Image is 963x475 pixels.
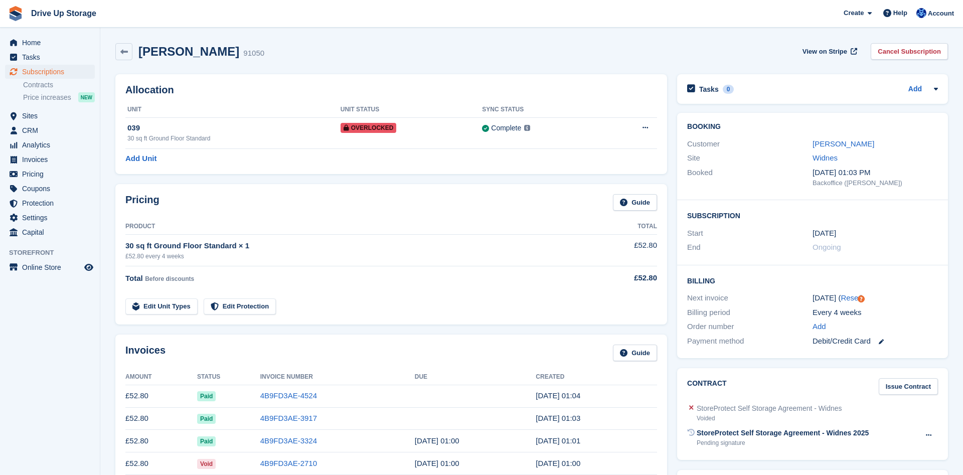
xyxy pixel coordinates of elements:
[22,167,82,181] span: Pricing
[125,84,657,96] h2: Allocation
[5,152,95,167] a: menu
[260,391,317,400] a: 4B9FD3AE-4524
[22,138,82,152] span: Analytics
[22,260,82,274] span: Online Store
[798,43,859,60] a: View on Stripe
[197,436,216,446] span: Paid
[536,459,580,467] time: 2025-06-19 00:00:52 UTC
[125,407,197,430] td: £52.80
[613,345,657,361] a: Guide
[687,307,813,319] div: Billing period
[22,211,82,225] span: Settings
[197,414,216,424] span: Paid
[127,134,341,143] div: 30 sq ft Ground Floor Standard
[813,139,874,148] a: [PERSON_NAME]
[536,414,580,422] time: 2025-08-14 00:03:10 UTC
[482,102,604,118] th: Sync Status
[23,80,95,90] a: Contracts
[723,85,734,94] div: 0
[687,242,813,253] div: End
[5,50,95,64] a: menu
[145,275,194,282] span: Before discounts
[687,321,813,333] div: Order number
[813,321,826,333] a: Add
[536,391,580,400] time: 2025-09-11 00:04:05 UTC
[813,167,938,179] div: [DATE] 01:03 PM
[879,378,938,395] a: Issue Contract
[197,459,216,469] span: Void
[697,438,869,447] div: Pending signature
[813,307,938,319] div: Every 4 weeks
[22,109,82,123] span: Sites
[813,228,836,239] time: 2025-06-19 00:00:00 UTC
[687,378,727,395] h2: Contract
[415,369,536,385] th: Due
[197,369,260,385] th: Status
[697,403,842,414] div: StoreProtect Self Storage Agreement - Widnes
[127,122,341,134] div: 039
[928,9,954,19] span: Account
[536,369,657,385] th: Created
[125,240,586,252] div: 30 sq ft Ground Floor Standard × 1
[687,210,938,220] h2: Subscription
[5,225,95,239] a: menu
[5,167,95,181] a: menu
[22,65,82,79] span: Subscriptions
[687,167,813,188] div: Booked
[5,65,95,79] a: menu
[586,234,657,266] td: £52.80
[125,369,197,385] th: Amount
[813,336,938,347] div: Debit/Credit Card
[22,196,82,210] span: Protection
[613,194,657,211] a: Guide
[125,102,341,118] th: Unit
[586,272,657,284] div: £52.80
[125,219,586,235] th: Product
[204,298,276,315] a: Edit Protection
[23,92,95,103] a: Price increases NEW
[5,196,95,210] a: menu
[5,123,95,137] a: menu
[916,8,926,18] img: Widnes Team
[586,219,657,235] th: Total
[125,274,143,282] span: Total
[5,36,95,50] a: menu
[5,211,95,225] a: menu
[802,47,847,57] span: View on Stripe
[260,414,317,422] a: 4B9FD3AE-3917
[697,428,869,438] div: StoreProtect Self Storage Agreement - Widnes 2025
[5,109,95,123] a: menu
[260,436,317,445] a: 4B9FD3AE-3324
[908,84,922,95] a: Add
[687,228,813,239] div: Start
[8,6,23,21] img: stora-icon-8386f47178a22dfd0bd8f6a31ec36ba5ce8667c1dd55bd0f319d3a0aa187defe.svg
[125,345,166,361] h2: Invoices
[415,436,459,445] time: 2025-07-18 00:00:00 UTC
[260,459,317,467] a: 4B9FD3AE-2710
[27,5,100,22] a: Drive Up Storage
[699,85,719,94] h2: Tasks
[844,8,864,18] span: Create
[893,8,907,18] span: Help
[125,298,198,315] a: Edit Unit Types
[813,153,838,162] a: Widnes
[5,260,95,274] a: menu
[197,391,216,401] span: Paid
[125,252,586,261] div: £52.80 every 4 weeks
[23,93,71,102] span: Price increases
[5,138,95,152] a: menu
[524,125,530,131] img: icon-info-grey-7440780725fd019a000dd9b08b2336e03edf1995a4989e88bcd33f0948082b44.svg
[687,152,813,164] div: Site
[22,36,82,50] span: Home
[491,123,521,133] div: Complete
[813,178,938,188] div: Backoffice ([PERSON_NAME])
[125,194,159,211] h2: Pricing
[687,138,813,150] div: Customer
[125,452,197,475] td: £52.80
[22,50,82,64] span: Tasks
[83,261,95,273] a: Preview store
[22,152,82,167] span: Invoices
[22,182,82,196] span: Coupons
[125,385,197,407] td: £52.80
[813,292,938,304] div: [DATE] ( )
